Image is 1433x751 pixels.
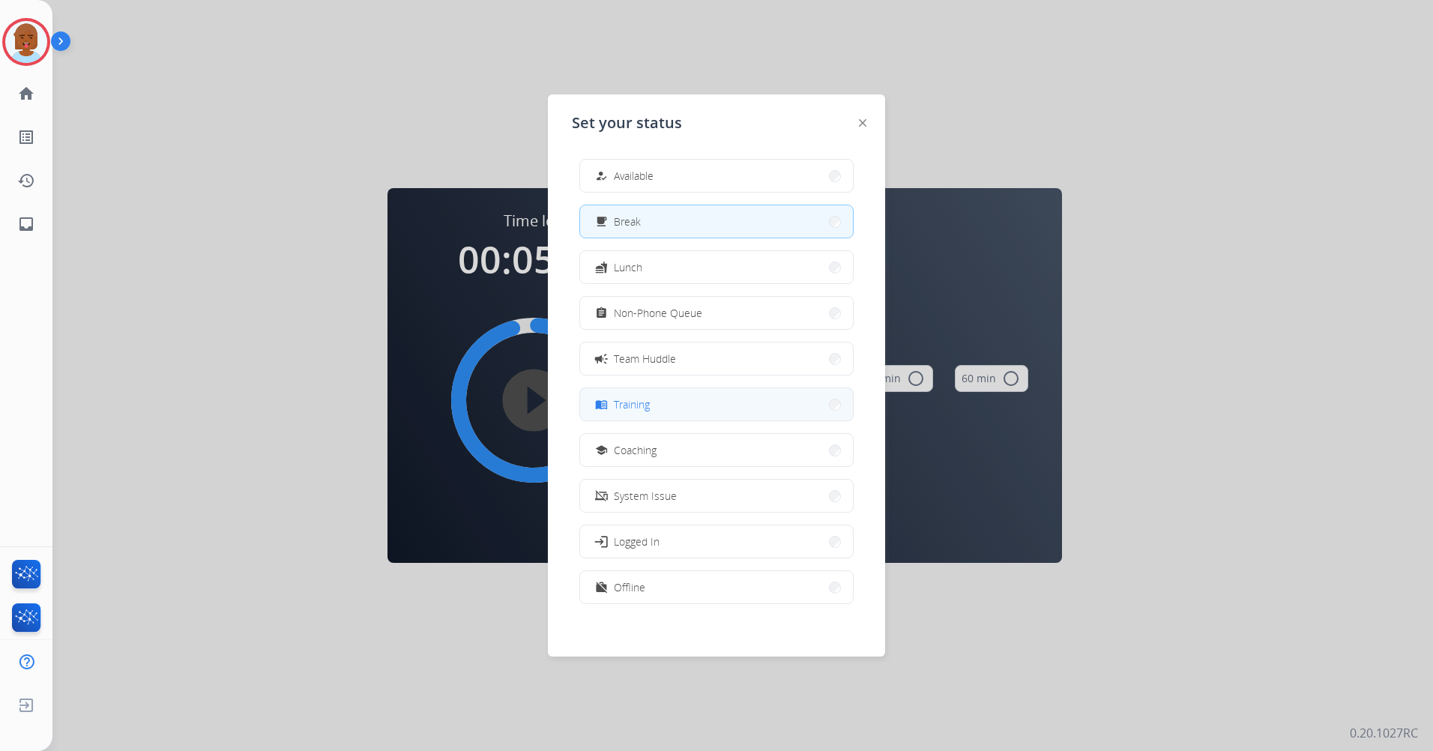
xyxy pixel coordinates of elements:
[859,119,866,127] img: close-button
[614,305,702,321] span: Non-Phone Queue
[614,168,654,184] span: Available
[580,571,853,603] button: Offline
[614,534,660,549] span: Logged In
[614,396,650,412] span: Training
[594,534,609,549] mat-icon: login
[595,489,608,502] mat-icon: phonelink_off
[595,444,608,456] mat-icon: school
[614,579,645,595] span: Offline
[572,112,682,133] span: Set your status
[580,388,853,420] button: Training
[595,215,608,228] mat-icon: free_breakfast
[595,398,608,411] mat-icon: menu_book
[580,434,853,466] button: Coaching
[595,169,608,182] mat-icon: how_to_reg
[614,442,657,458] span: Coaching
[580,205,853,238] button: Break
[580,343,853,375] button: Team Huddle
[595,261,608,274] mat-icon: fastfood
[1350,724,1418,742] p: 0.20.1027RC
[580,480,853,512] button: System Issue
[580,160,853,192] button: Available
[580,297,853,329] button: Non-Phone Queue
[580,251,853,283] button: Lunch
[17,172,35,190] mat-icon: history
[5,21,47,63] img: avatar
[614,488,677,504] span: System Issue
[17,215,35,233] mat-icon: inbox
[614,259,642,275] span: Lunch
[614,351,676,367] span: Team Huddle
[17,85,35,103] mat-icon: home
[594,351,609,366] mat-icon: campaign
[595,307,608,319] mat-icon: assignment
[614,214,641,229] span: Break
[580,525,853,558] button: Logged In
[595,581,608,594] mat-icon: work_off
[17,128,35,146] mat-icon: list_alt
